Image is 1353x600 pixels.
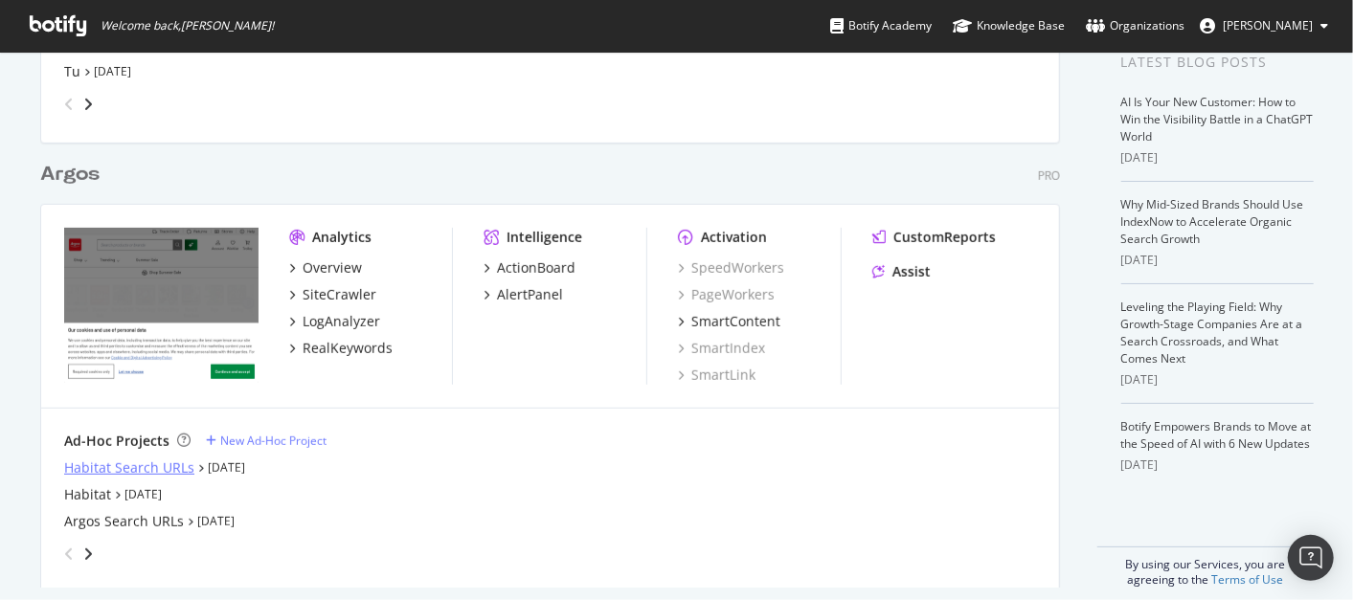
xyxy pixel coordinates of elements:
[830,16,932,35] div: Botify Academy
[872,262,931,281] a: Assist
[1121,196,1304,247] a: Why Mid-Sized Brands Should Use IndexNow to Accelerate Organic Search Growth
[64,512,184,531] a: Argos Search URLs
[56,539,81,569] div: angle-left
[1097,546,1314,588] div: By using our Services, you are agreeing to the
[40,161,100,189] div: Argos
[56,89,81,120] div: angle-left
[507,228,582,247] div: Intelligence
[1038,167,1060,184] div: Pro
[1121,371,1314,389] div: [DATE]
[1121,252,1314,269] div: [DATE]
[484,258,575,278] a: ActionBoard
[64,458,194,478] a: Habitat Search URLs
[1121,52,1314,73] div: Latest Blog Posts
[312,228,372,247] div: Analytics
[1184,11,1343,41] button: [PERSON_NAME]
[303,339,393,358] div: RealKeywords
[497,285,563,304] div: AlertPanel
[497,258,575,278] div: ActionBoard
[1121,456,1314,474] div: [DATE]
[94,63,131,79] a: [DATE]
[197,513,235,529] a: [DATE]
[1288,535,1334,581] div: Open Intercom Messenger
[220,433,327,449] div: New Ad-Hoc Project
[303,258,362,278] div: Overview
[208,459,245,476] a: [DATE]
[206,433,327,449] a: New Ad-Hoc Project
[289,285,376,304] a: SiteCrawler
[64,432,169,451] div: Ad-Hoc Projects
[40,161,107,189] a: Argos
[701,228,767,247] div: Activation
[289,258,362,278] a: Overview
[1086,16,1184,35] div: Organizations
[1121,299,1303,367] a: Leveling the Playing Field: Why Growth-Stage Companies Are at a Search Crossroads, and What Comes...
[484,285,563,304] a: AlertPanel
[81,544,95,564] div: angle-right
[678,285,775,304] a: PageWorkers
[691,312,780,331] div: SmartContent
[64,485,111,504] a: Habitat
[1223,17,1313,33] span: Abhijeet Bhosale
[872,228,996,247] a: CustomReports
[64,62,80,81] a: Tu
[101,18,274,33] span: Welcome back, [PERSON_NAME] !
[81,95,95,114] div: angle-right
[893,228,996,247] div: CustomReports
[953,16,1065,35] div: Knowledge Base
[1121,418,1312,452] a: Botify Empowers Brands to Move at the Speed of AI with 6 New Updates
[1121,94,1314,144] a: AI Is Your New Customer: How to Win the Visibility Battle in a ChatGPT World
[289,339,393,358] a: RealKeywords
[1211,571,1283,588] a: Terms of Use
[1121,149,1314,167] div: [DATE]
[124,486,162,502] a: [DATE]
[892,262,931,281] div: Assist
[678,339,765,358] a: SmartIndex
[303,285,376,304] div: SiteCrawler
[678,258,784,278] a: SpeedWorkers
[678,312,780,331] a: SmartContent
[303,312,380,331] div: LogAnalyzer
[289,312,380,331] a: LogAnalyzer
[64,228,259,383] img: www.argos.co.uk
[678,366,755,385] a: SmartLink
